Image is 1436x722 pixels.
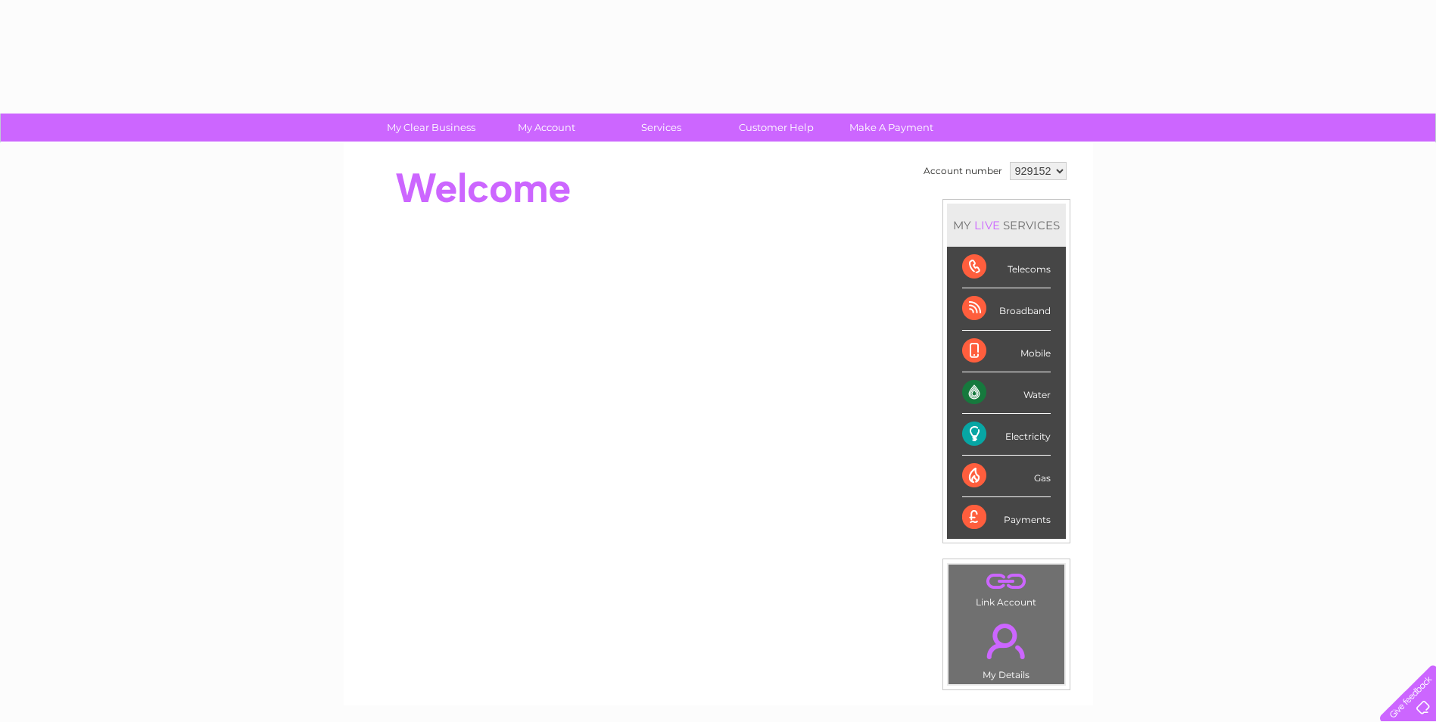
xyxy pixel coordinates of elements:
a: Services [599,114,724,142]
div: Broadband [962,288,1051,330]
td: My Details [948,611,1065,685]
td: Link Account [948,564,1065,612]
div: LIVE [971,218,1003,232]
a: Make A Payment [829,114,954,142]
a: . [952,615,1061,668]
div: Payments [962,497,1051,538]
td: Account number [920,158,1006,184]
a: Customer Help [714,114,839,142]
div: Gas [962,456,1051,497]
a: My Account [484,114,609,142]
div: Mobile [962,331,1051,372]
div: Water [962,372,1051,414]
div: MY SERVICES [947,204,1066,247]
a: My Clear Business [369,114,494,142]
div: Telecoms [962,247,1051,288]
a: . [952,568,1061,595]
div: Electricity [962,414,1051,456]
